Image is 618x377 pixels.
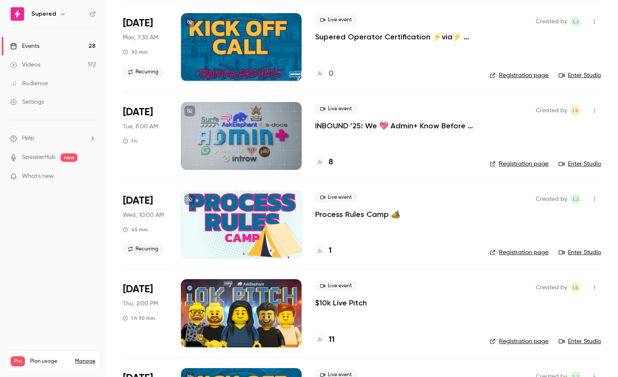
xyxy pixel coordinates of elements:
span: Created by [536,194,567,204]
span: new [61,153,78,162]
span: Live event [315,104,357,114]
span: Live event [315,281,357,291]
span: Tue, 8:00 AM [123,122,158,131]
a: SpeakerHub [22,153,55,162]
span: LJ [573,194,579,204]
span: Thu, 2:00 PM [123,299,158,308]
div: 45 min [123,226,148,233]
span: Recurring [123,67,164,77]
a: Process Rules Camp 🏕️ [315,209,400,219]
span: Created by [536,17,567,27]
span: [DATE] [123,194,153,208]
div: Videos [10,61,40,69]
a: Registration page [490,337,549,346]
span: Lindsay John [571,194,581,204]
span: Wed, 10:00 AM [123,211,164,219]
span: Mon, 7:30 AM [123,33,158,42]
div: Aug 25 Mon, 9:30 AM (America/New York) [123,13,167,81]
div: 30 min [123,49,148,55]
a: Manage [75,358,95,365]
span: LJ [573,17,579,27]
span: Pro [11,356,25,366]
div: 1 h [123,138,137,144]
span: Created by [536,105,567,116]
span: LS [573,283,579,293]
div: Aug 28 Thu, 2:00 PM (America/Denver) [123,279,167,347]
a: 0 [315,68,333,80]
div: Events [10,42,39,50]
div: Aug 26 Tue, 8:00 AM (America/Denver) [123,102,167,170]
span: Created by [536,283,567,293]
span: [DATE] [123,283,153,296]
img: Supered [11,7,24,21]
a: $10k Live Pitch [315,298,367,308]
a: Registration page [490,248,549,257]
a: Enter Studio [559,248,601,257]
span: [DATE] [123,105,153,119]
div: Settings [10,98,44,106]
div: Audience [10,79,48,88]
span: What's new [22,172,54,181]
a: Enter Studio [559,160,601,168]
li: help-dropdown-opener [10,134,96,143]
span: [DATE] [123,17,153,30]
a: Supered Operator Certification ⚡️via⚡️ Training Grounds: Kickoff Call [315,32,476,42]
a: 1 [315,245,332,257]
span: LS [573,105,579,116]
span: Live event [315,192,357,202]
a: 8 [315,157,333,168]
span: Lindsey Smith [571,283,581,293]
span: Help [22,134,34,143]
a: INBOUND '25: We 💖 Admin+ Know Before You Go [315,121,476,131]
div: 1 h 30 min [123,315,155,322]
span: Lindsey Smith [571,105,581,116]
span: Live event [315,15,357,25]
span: Lindsay John [571,17,581,27]
span: Plan usage [30,358,70,365]
h4: 11 [329,334,335,346]
h4: 0 [329,68,333,80]
a: Registration page [490,160,549,168]
a: Enter Studio [559,71,601,80]
h4: 1 [329,245,332,257]
a: Enter Studio [559,337,601,346]
a: Registration page [490,71,549,80]
span: Recurring [123,244,164,254]
iframe: Noticeable Trigger [86,173,96,180]
a: 11 [315,334,335,346]
h4: 8 [329,157,333,168]
div: Aug 27 Wed, 12:00 PM (America/New York) [123,191,167,258]
h6: Supered [31,10,56,18]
